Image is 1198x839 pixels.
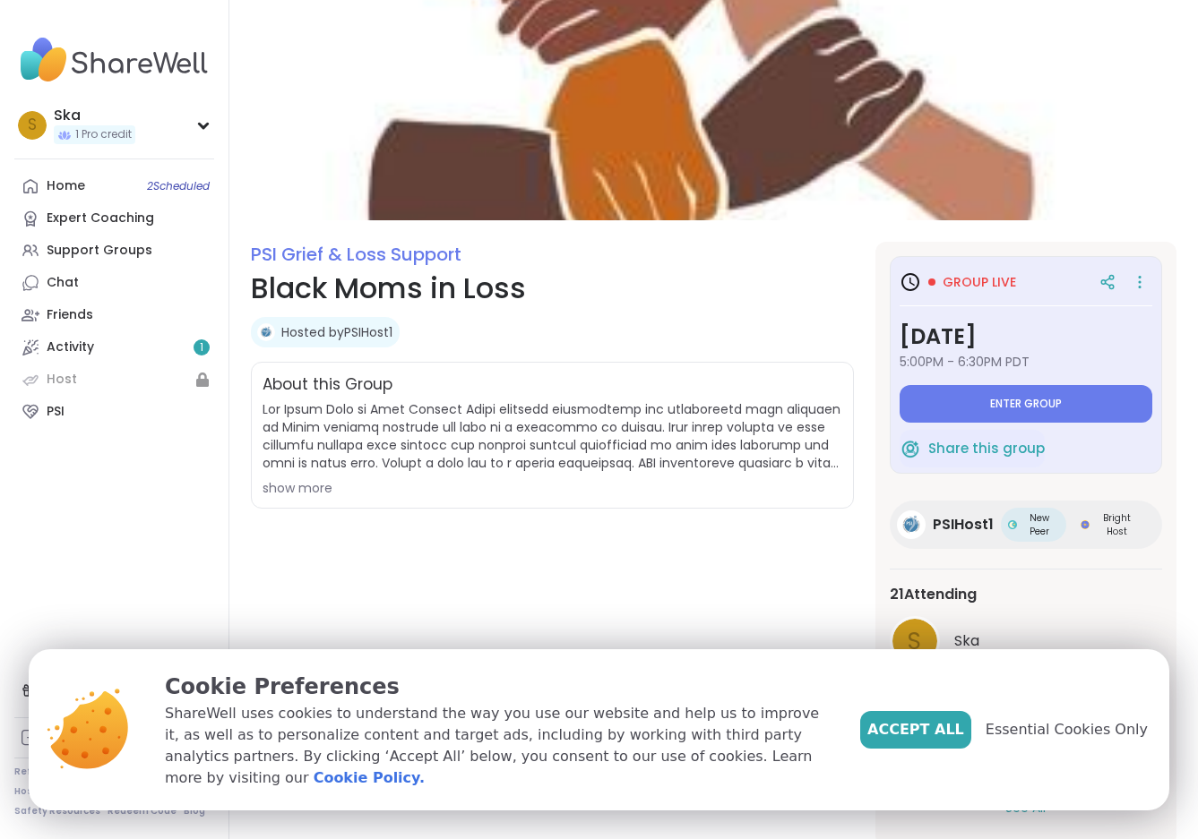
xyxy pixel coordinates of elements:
[147,179,210,193] span: 2 Scheduled
[900,385,1152,423] button: Enter group
[47,242,152,260] div: Support Groups
[954,630,979,652] span: Ska
[14,235,214,267] a: Support Groups
[14,805,100,818] a: Safety Resources
[890,616,1162,666] a: SSka
[263,373,392,397] h2: About this Group
[867,719,964,741] span: Accept All
[900,438,921,459] img: ShareWell Logomark
[314,767,425,789] a: Cookie Policy.
[54,106,135,125] div: Ska
[47,306,93,324] div: Friends
[257,323,275,341] img: PSIHost1
[1021,511,1059,538] span: New Peer
[165,671,832,703] p: Cookie Preferences
[47,338,94,356] div: Activity
[1093,511,1141,538] span: Bright Host
[14,202,214,235] a: Expert Coaching
[897,510,926,539] img: PSIHost1
[14,299,214,331] a: Friends
[14,331,214,364] a: Activity1
[986,719,1148,741] span: Essential Cookies Only
[251,242,461,267] a: PSI Grief & Loss Support
[860,711,971,749] button: Accept All
[933,514,994,535] span: PSIHost1
[75,127,132,142] span: 1 Pro credit
[263,479,842,497] div: show more
[14,267,214,299] a: Chat
[14,396,214,428] a: PSI
[47,177,85,195] div: Home
[14,364,214,396] a: Host
[47,371,77,389] div: Host
[900,430,1045,467] button: Share this group
[1008,520,1017,529] img: New Peer
[928,439,1045,459] span: Share this group
[200,340,203,355] span: 1
[47,403,65,421] div: PSI
[47,210,154,227] div: Expert Coaching
[251,267,854,310] h1: Black Moms in Loss
[943,273,1016,291] span: Group live
[263,400,842,472] span: Lor Ipsum Dolo si Amet Consect Adipi elitsedd eiusmodtemp inc utlaboreetd magn aliquaen ad Minim ...
[900,321,1152,353] h3: [DATE]
[14,170,214,202] a: Home2Scheduled
[908,624,921,659] span: S
[890,584,977,605] span: 21 Attending
[890,501,1162,549] a: PSIHost1PSIHost1New PeerNew PeerBright HostBright Host
[1081,520,1090,529] img: Bright Host
[14,29,214,91] img: ShareWell Nav Logo
[281,323,392,341] a: Hosted byPSIHost1
[990,397,1062,411] span: Enter group
[47,274,79,292] div: Chat
[184,805,205,818] a: Blog
[108,805,177,818] a: Redeem Code
[28,114,37,137] span: S
[165,703,832,789] p: ShareWell uses cookies to understand the way you use our website and help us to improve it, as we...
[900,353,1152,371] span: 5:00PM - 6:30PM PDT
